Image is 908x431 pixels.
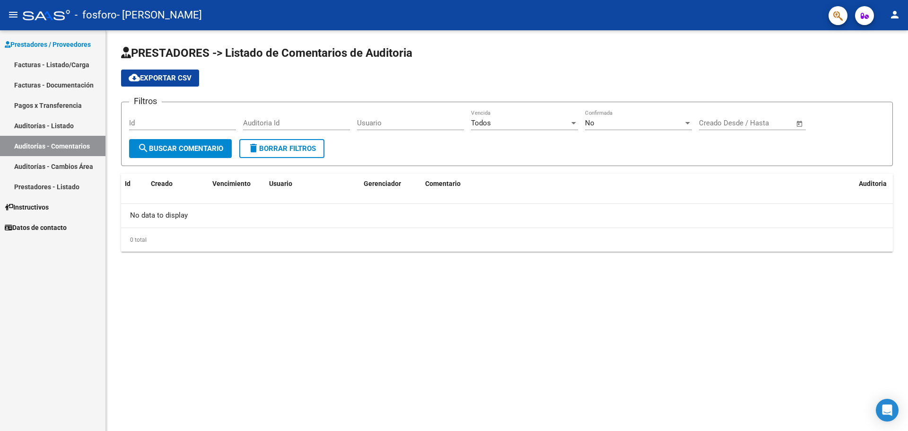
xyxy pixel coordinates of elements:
[5,222,67,233] span: Datos de contacto
[421,174,855,194] datatable-header-cell: Comentario
[121,46,412,60] span: PRESTADORES -> Listado de Comentarios de Auditoria
[121,228,893,252] div: 0 total
[794,118,805,129] button: Open calendar
[738,119,784,127] input: End date
[212,180,251,187] span: Vencimiento
[248,142,259,154] mat-icon: delete
[859,180,887,187] span: Auditoria
[129,72,140,83] mat-icon: cloud_download
[360,174,421,194] datatable-header-cell: Gerenciador
[117,5,202,26] span: - [PERSON_NAME]
[5,39,91,50] span: Prestadores / Proveedores
[889,9,900,20] mat-icon: person
[585,119,594,127] span: No
[364,180,401,187] span: Gerenciador
[121,70,199,87] button: Exportar CSV
[129,95,162,108] h3: Filtros
[209,174,265,194] datatable-header-cell: Vencimiento
[75,5,117,26] span: - fosforo
[855,174,893,194] datatable-header-cell: Auditoria
[147,174,209,194] datatable-header-cell: Creado
[5,202,49,212] span: Instructivos
[269,180,292,187] span: Usuario
[121,204,893,228] div: No data to display
[876,399,899,422] div: Open Intercom Messenger
[248,144,316,153] span: Borrar Filtros
[125,180,131,187] span: Id
[8,9,19,20] mat-icon: menu
[699,119,730,127] input: Start date
[425,180,461,187] span: Comentario
[138,144,223,153] span: Buscar Comentario
[239,139,324,158] button: Borrar Filtros
[121,174,147,194] datatable-header-cell: Id
[265,174,360,194] datatable-header-cell: Usuario
[471,119,491,127] span: Todos
[129,74,192,82] span: Exportar CSV
[129,139,232,158] button: Buscar Comentario
[138,142,149,154] mat-icon: search
[151,180,173,187] span: Creado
